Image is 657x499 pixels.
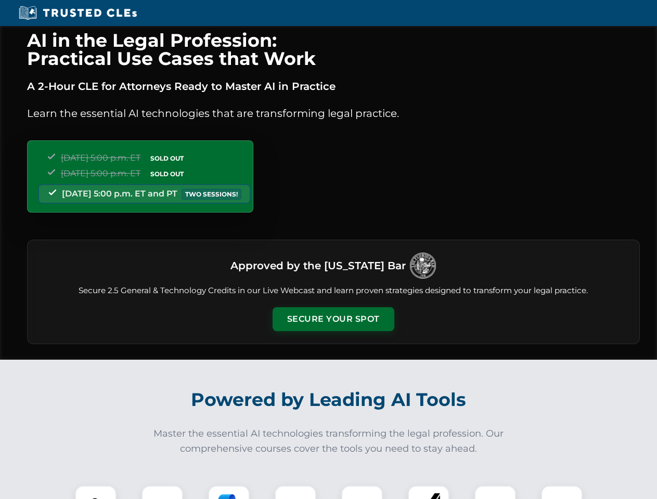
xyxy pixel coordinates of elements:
h1: AI in the Legal Profession: Practical Use Cases that Work [27,31,640,68]
img: Logo [410,253,436,279]
p: Secure 2.5 General & Technology Credits in our Live Webcast and learn proven strategies designed ... [40,285,627,297]
p: Learn the essential AI technologies that are transforming legal practice. [27,105,640,122]
span: SOLD OUT [147,168,187,179]
p: A 2-Hour CLE for Attorneys Ready to Master AI in Practice [27,78,640,95]
img: Trusted CLEs [16,5,140,21]
h2: Powered by Leading AI Tools [41,382,617,418]
span: [DATE] 5:00 p.m. ET [61,168,140,178]
p: Master the essential AI technologies transforming the legal profession. Our comprehensive courses... [147,426,511,456]
h3: Approved by the [US_STATE] Bar [230,256,406,275]
span: SOLD OUT [147,153,187,164]
button: Secure Your Spot [273,307,394,331]
span: [DATE] 5:00 p.m. ET [61,153,140,163]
